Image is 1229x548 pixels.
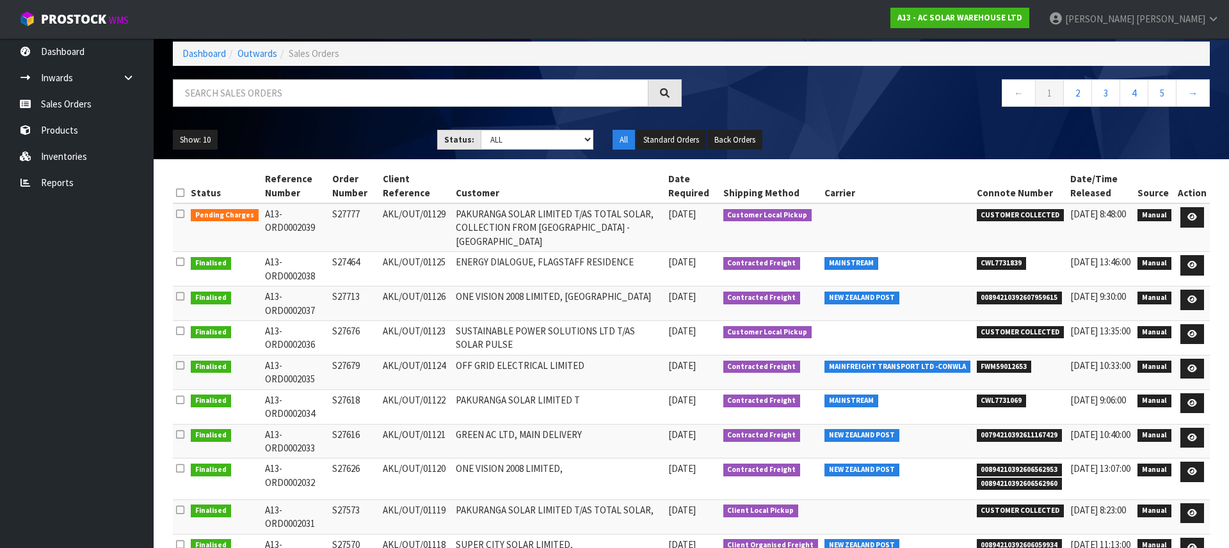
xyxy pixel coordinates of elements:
[262,320,329,355] td: A13-ORD0002036
[977,361,1032,373] span: FWM59012653
[329,286,380,321] td: S27713
[821,169,974,203] th: Carrier
[636,130,706,150] button: Standard Orders
[668,208,696,220] span: [DATE]
[723,361,801,373] span: Contracted Freight
[453,286,665,321] td: ONE VISION 2008 LIMITED, [GEOGRAPHIC_DATA]
[329,203,380,252] td: S27777
[289,47,339,59] span: Sales Orders
[329,169,380,203] th: Order Number
[1137,257,1171,270] span: Manual
[380,252,453,286] td: AKL/OUT/01125
[329,252,380,286] td: S27464
[237,47,277,59] a: Outwards
[1070,359,1130,372] span: [DATE] 10:33:00
[1070,290,1126,302] span: [DATE] 9:30:00
[1002,79,1036,107] a: ←
[1137,361,1171,373] span: Manual
[41,11,106,27] span: ProStock
[453,458,665,499] td: ONE VISION 2008 LIMITED,
[1067,169,1134,203] th: Date/Time Released
[613,130,635,150] button: All
[1136,13,1205,25] span: [PERSON_NAME]
[977,478,1063,490] span: 00894210392606562960
[1176,79,1210,107] a: →
[262,355,329,389] td: A13-ORD0002035
[262,169,329,203] th: Reference Number
[1134,169,1175,203] th: Source
[453,424,665,458] td: GREEN AC LTD, MAIN DELIVERY
[707,130,762,150] button: Back Orders
[824,464,899,476] span: NEW ZEALAND POST
[182,47,226,59] a: Dashboard
[723,429,801,442] span: Contracted Freight
[380,389,453,424] td: AKL/OUT/01122
[1070,462,1130,474] span: [DATE] 13:07:00
[665,169,720,203] th: Date Required
[453,499,665,534] td: PAKURANGA SOLAR LIMITED T/AS TOTAL SOLAR,
[1137,464,1171,476] span: Manual
[380,424,453,458] td: AKL/OUT/01121
[380,320,453,355] td: AKL/OUT/01123
[191,505,231,517] span: Finalised
[453,355,665,389] td: OFF GRID ELECTRICAL LIMITED
[109,14,129,26] small: WMS
[380,499,453,534] td: AKL/OUT/01119
[262,286,329,321] td: A13-ORD0002037
[329,499,380,534] td: S27573
[723,257,801,270] span: Contracted Freight
[701,79,1210,111] nav: Page navigation
[977,257,1027,270] span: CWL7731839
[1070,428,1130,441] span: [DATE] 10:40:00
[1070,208,1126,220] span: [DATE] 8:48:00
[668,394,696,406] span: [DATE]
[262,389,329,424] td: A13-ORD0002034
[191,464,231,476] span: Finalised
[977,395,1027,407] span: CWL7731069
[262,424,329,458] td: A13-ORD0002033
[1137,505,1171,517] span: Manual
[1063,79,1092,107] a: 2
[191,429,231,442] span: Finalised
[977,326,1064,339] span: CUSTOMER COLLECTED
[1120,79,1148,107] a: 4
[824,429,899,442] span: NEW ZEALAND POST
[329,458,380,499] td: S27626
[977,292,1063,304] span: 00894210392607959615
[380,458,453,499] td: AKL/OUT/01120
[191,257,231,270] span: Finalised
[1035,79,1064,107] a: 1
[444,134,474,145] strong: Status:
[1137,292,1171,304] span: Manual
[1137,326,1171,339] span: Manual
[668,504,696,516] span: [DATE]
[668,290,696,302] span: [DATE]
[824,361,970,373] span: MAINFREIGHT TRANSPORT LTD -CONWLA
[453,389,665,424] td: PAKURANGA SOLAR LIMITED T
[1070,504,1126,516] span: [DATE] 8:23:00
[977,209,1064,222] span: CUSTOMER COLLECTED
[1175,169,1210,203] th: Action
[262,499,329,534] td: A13-ORD0002031
[19,11,35,27] img: cube-alt.png
[329,424,380,458] td: S27616
[1070,325,1130,337] span: [DATE] 13:35:00
[329,355,380,389] td: S27679
[1070,394,1126,406] span: [DATE] 9:06:00
[824,292,899,304] span: NEW ZEALAND POST
[668,325,696,337] span: [DATE]
[723,505,799,517] span: Client Local Pickup
[329,389,380,424] td: S27618
[188,169,262,203] th: Status
[977,429,1063,442] span: 00794210392611167429
[1137,429,1171,442] span: Manual
[723,326,812,339] span: Customer Local Pickup
[1137,395,1171,407] span: Manual
[824,257,878,270] span: MAINSTREAM
[977,464,1063,476] span: 00894210392606562953
[977,505,1064,517] span: CUSTOMER COLLECTED
[453,169,665,203] th: Customer
[720,169,822,203] th: Shipping Method
[191,292,231,304] span: Finalised
[897,12,1022,23] strong: A13 - AC SOLAR WAREHOUSE LTD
